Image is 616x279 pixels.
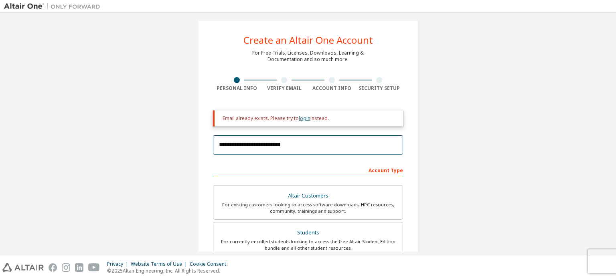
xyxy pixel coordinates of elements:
[62,263,70,272] img: instagram.svg
[218,202,398,214] div: For existing customers looking to access software downloads, HPC resources, community, trainings ...
[107,267,231,274] p: © 2025 Altair Engineering, Inc. All Rights Reserved.
[261,85,308,92] div: Verify Email
[252,50,364,63] div: For Free Trials, Licenses, Downloads, Learning & Documentation and so much more.
[190,261,231,267] div: Cookie Consent
[88,263,100,272] img: youtube.svg
[4,2,104,10] img: Altair One
[299,115,310,122] a: login
[49,263,57,272] img: facebook.svg
[75,263,83,272] img: linkedin.svg
[107,261,131,267] div: Privacy
[213,163,403,176] div: Account Type
[2,263,44,272] img: altair_logo.svg
[308,85,356,92] div: Account Info
[223,115,397,122] div: Email already exists. Please try to instead.
[356,85,403,92] div: Security Setup
[218,238,398,251] div: For currently enrolled students looking to access the free Altair Student Edition bundle and all ...
[131,261,190,267] div: Website Terms of Use
[218,190,398,202] div: Altair Customers
[218,227,398,238] div: Students
[243,35,373,45] div: Create an Altair One Account
[213,85,261,92] div: Personal Info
